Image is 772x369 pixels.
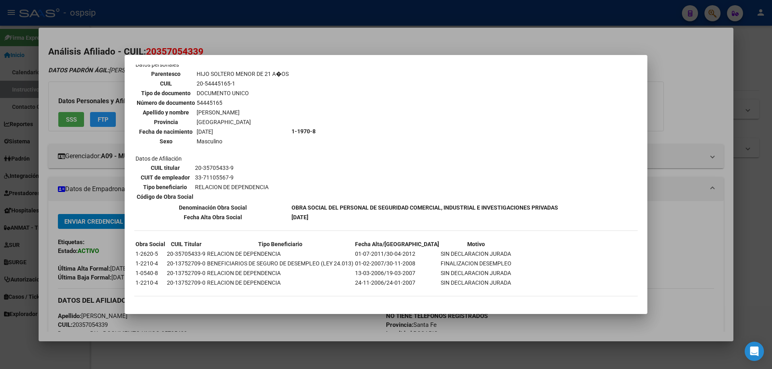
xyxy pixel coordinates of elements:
[355,249,439,258] td: 01-07-2011/30-04-2012
[292,214,308,220] b: [DATE]
[166,278,206,287] td: 20-13752709-0
[355,259,439,268] td: 01-02-2007/30-11-2008
[196,89,289,98] td: DOCUMENTO UNICO
[135,269,166,277] td: 1-0540-8
[292,128,316,135] b: 1-1970-8
[440,240,512,249] th: Motivo
[136,183,194,192] th: Tipo beneficiario
[136,79,195,88] th: CUIL
[196,127,289,136] td: [DATE]
[207,259,354,268] td: BENEFICIARIOS DE SEGURO DE DESEMPLEO (LEY 24.013)
[196,69,289,78] td: HIJO SOLTERO MENOR DE 21 A�OS
[135,60,290,202] td: Datos personales Datos de Afiliación
[135,203,290,212] th: Denominación Obra Social
[440,259,512,268] td: FINALIZACION DESEMPLEO
[195,173,269,182] td: 33-71105567-9
[207,269,354,277] td: RELACION DE DEPENDENCIA
[196,118,289,126] td: [GEOGRAPHIC_DATA]
[135,240,166,249] th: Obra Social
[745,342,764,361] div: Open Intercom Messenger
[207,240,354,249] th: Tipo Beneficiario
[166,269,206,277] td: 20-13752709-0
[136,137,195,146] th: Sexo
[355,278,439,287] td: 24-11-2006/24-01-2007
[136,173,194,182] th: CUIT de empleador
[135,259,166,268] td: 1-2210-4
[207,278,354,287] td: RELACION DE DEPENDENCIA
[196,108,289,117] td: [PERSON_NAME]
[166,259,206,268] td: 20-13752709-0
[440,269,512,277] td: SIN DECLARACION JURADA
[135,213,290,222] th: Fecha Alta Obra Social
[440,249,512,258] td: SIN DECLARACION JURADA
[136,192,194,201] th: Código de Obra Social
[135,249,166,258] td: 1-2620-5
[166,249,206,258] td: 20-35705433-9
[136,127,195,136] th: Fecha de nacimiento
[136,118,195,126] th: Provincia
[135,278,166,287] td: 1-2210-4
[440,278,512,287] td: SIN DECLARACION JURADA
[136,163,194,172] th: CUIL titular
[195,163,269,172] td: 20-35705433-9
[195,183,269,192] td: RELACION DE DEPENDENCIA
[292,204,558,211] b: OBRA SOCIAL DEL PERSONAL DE SEGURIDAD COMERCIAL, INDUSTRIAL E INVESTIGACIONES PRIVADAS
[136,69,195,78] th: Parentesco
[136,108,195,117] th: Apellido y nombre
[355,269,439,277] td: 13-03-2006/19-03-2007
[166,240,206,249] th: CUIL Titular
[196,137,289,146] td: Masculino
[196,98,289,107] td: 54445165
[136,89,195,98] th: Tipo de documento
[207,249,354,258] td: RELACION DE DEPENDENCIA
[355,240,439,249] th: Fecha Alta/[GEOGRAPHIC_DATA]
[196,79,289,88] td: 20-54445165-1
[136,98,195,107] th: Número de documento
